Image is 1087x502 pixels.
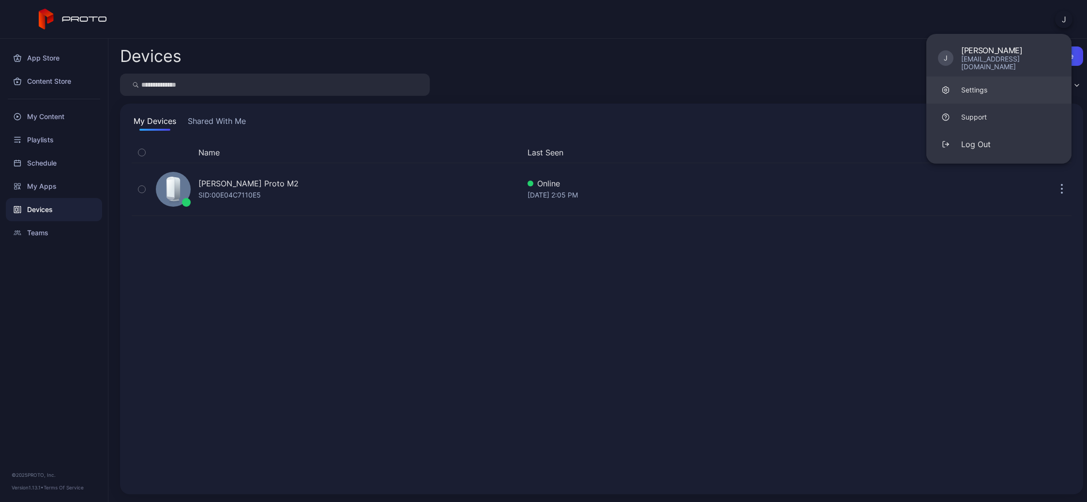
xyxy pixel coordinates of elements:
[528,189,950,201] div: [DATE] 2:05 PM
[198,189,261,201] div: SID: 00E04C7110E5
[12,471,96,479] div: © 2025 PROTO, Inc.
[198,178,299,189] div: [PERSON_NAME] Proto M2
[6,152,102,175] a: Schedule
[6,128,102,152] a: Playlists
[926,131,1072,158] button: Log Out
[120,47,181,65] h2: Devices
[1055,11,1072,28] button: J
[6,221,102,244] a: Teams
[926,104,1072,131] a: Support
[6,198,102,221] a: Devices
[6,175,102,198] a: My Apps
[926,76,1072,104] a: Settings
[12,485,44,490] span: Version 1.13.1 •
[44,485,84,490] a: Terms Of Service
[961,55,1060,71] div: [EMAIL_ADDRESS][DOMAIN_NAME]
[6,105,102,128] a: My Content
[938,50,953,66] div: J
[6,46,102,70] a: App Store
[961,112,987,122] div: Support
[132,115,178,131] button: My Devices
[961,46,1060,55] div: [PERSON_NAME]
[186,115,248,131] button: Shared With Me
[528,178,950,189] div: Online
[926,40,1072,76] a: J[PERSON_NAME][EMAIL_ADDRESS][DOMAIN_NAME]
[198,147,220,158] button: Name
[6,70,102,93] a: Content Store
[961,138,991,150] div: Log Out
[528,147,946,158] button: Last Seen
[961,85,987,95] div: Settings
